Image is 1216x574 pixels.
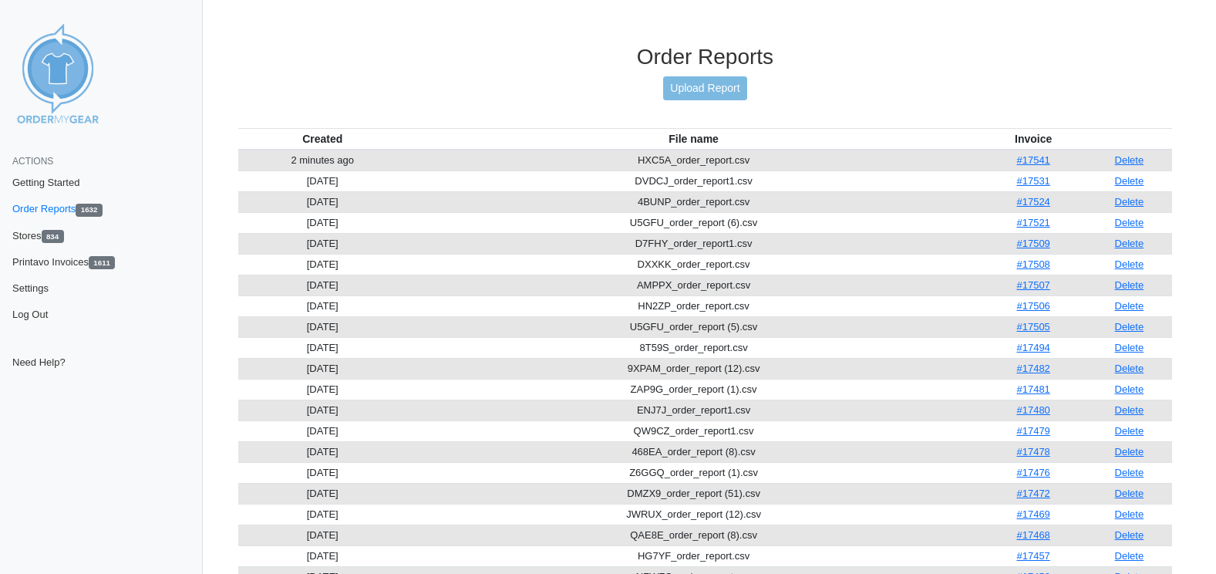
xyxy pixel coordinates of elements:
a: Delete [1115,363,1144,374]
a: Delete [1115,467,1144,478]
td: [DATE] [238,483,407,504]
a: #17479 [1016,425,1049,437]
a: #17505 [1016,321,1049,333]
td: [DATE] [238,171,407,191]
a: Delete [1115,196,1144,208]
td: 4BUNP_order_report.csv [407,191,981,212]
a: #17476 [1016,467,1049,478]
a: #17494 [1016,342,1049,353]
a: #17472 [1016,488,1049,499]
td: 2 minutes ago [238,150,407,171]
td: AMPPX_order_report.csv [407,275,981,295]
td: HG7YF_order_report.csv [407,545,981,566]
td: [DATE] [238,191,407,212]
a: #17506 [1016,300,1049,312]
a: Delete [1115,529,1144,541]
span: 1632 [76,204,102,217]
td: QAE8E_order_report (8).csv [407,525,981,545]
td: D7FHY_order_report1.csv [407,233,981,254]
td: [DATE] [238,254,407,275]
a: Delete [1115,321,1144,333]
td: [DATE] [238,212,407,233]
a: #17482 [1016,363,1049,374]
td: [DATE] [238,400,407,420]
td: DXXKK_order_report.csv [407,254,981,275]
td: [DATE] [238,275,407,295]
td: [DATE] [238,233,407,254]
td: U5GFU_order_report (5).csv [407,316,981,337]
a: Delete [1115,258,1144,270]
td: 468EA_order_report (8).csv [407,441,981,462]
a: Delete [1115,342,1144,353]
a: Delete [1115,300,1144,312]
td: [DATE] [238,504,407,525]
a: Upload Report [663,76,746,100]
a: #17481 [1016,383,1049,395]
span: 1611 [89,256,115,269]
h3: Order Reports [238,44,1172,70]
a: #17509 [1016,238,1049,249]
a: Delete [1115,550,1144,562]
td: DVDCJ_order_report1.csv [407,171,981,191]
a: Delete [1115,175,1144,187]
td: Z6GGQ_order_report (1).csv [407,462,981,483]
a: #17469 [1016,508,1049,520]
th: File name [407,128,981,150]
td: [DATE] [238,462,407,483]
td: [DATE] [238,358,407,379]
td: 8T59S_order_report.csv [407,337,981,358]
a: #17541 [1016,154,1049,166]
td: [DATE] [238,295,407,316]
a: Delete [1115,404,1144,416]
a: Delete [1115,383,1144,395]
td: [DATE] [238,525,407,545]
a: Delete [1115,425,1144,437]
a: Delete [1115,488,1144,499]
a: Delete [1115,154,1144,166]
td: [DATE] [238,441,407,462]
td: DMZX9_order_report (51).csv [407,483,981,504]
td: [DATE] [238,337,407,358]
span: 834 [42,230,64,243]
td: HXC5A_order_report.csv [407,150,981,171]
td: [DATE] [238,316,407,337]
a: Delete [1115,217,1144,228]
a: #17508 [1016,258,1049,270]
th: Created [238,128,407,150]
th: Invoice [981,128,1086,150]
td: U5GFU_order_report (6).csv [407,212,981,233]
a: Delete [1115,446,1144,458]
a: #17524 [1016,196,1049,208]
td: ZAP9G_order_report (1).csv [407,379,981,400]
td: JWRUX_order_report (12).csv [407,504,981,525]
td: HN2ZP_order_report.csv [407,295,981,316]
td: 9XPAM_order_report (12).csv [407,358,981,379]
a: Delete [1115,238,1144,249]
td: QW9CZ_order_report1.csv [407,420,981,441]
a: #17531 [1016,175,1049,187]
a: #17468 [1016,529,1049,541]
a: #17457 [1016,550,1049,562]
a: #17521 [1016,217,1049,228]
a: Delete [1115,279,1144,291]
a: #17480 [1016,404,1049,416]
td: [DATE] [238,379,407,400]
td: ENJ7J_order_report1.csv [407,400,981,420]
a: Delete [1115,508,1144,520]
td: [DATE] [238,420,407,441]
td: [DATE] [238,545,407,566]
a: #17507 [1016,279,1049,291]
a: #17478 [1016,446,1049,458]
span: Actions [12,156,53,167]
